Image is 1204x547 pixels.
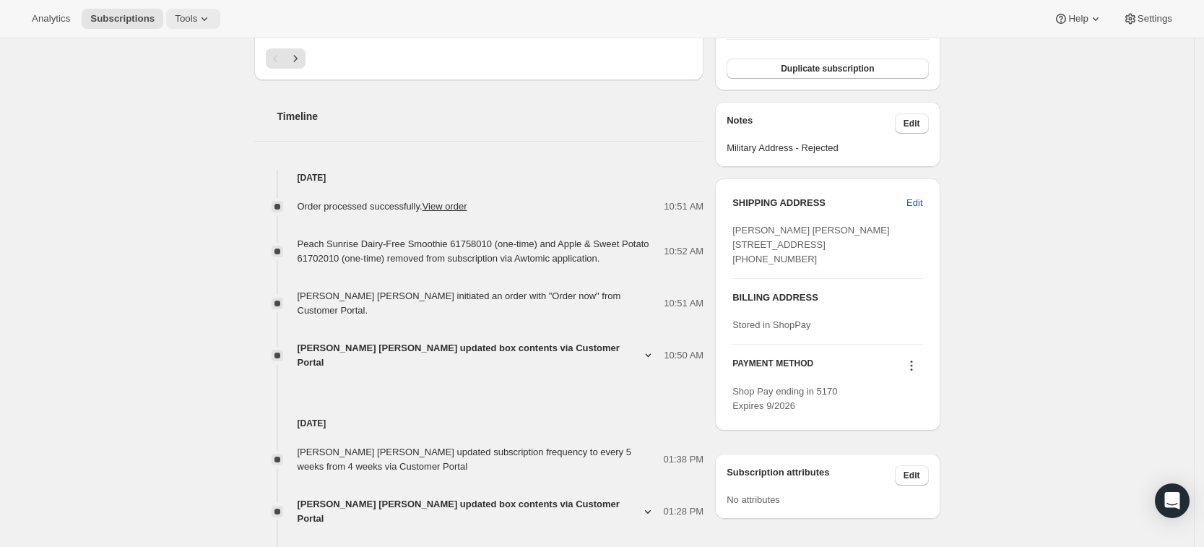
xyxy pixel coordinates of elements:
[904,118,920,129] span: Edit
[298,341,641,370] span: [PERSON_NAME] [PERSON_NAME] updated box contents via Customer Portal
[906,196,922,210] span: Edit
[285,48,306,69] button: Next
[298,497,655,526] button: [PERSON_NAME] [PERSON_NAME] updated box contents via Customer Portal
[1045,9,1111,29] button: Help
[727,113,895,134] h3: Notes
[664,296,703,311] span: 10:51 AM
[895,113,929,134] button: Edit
[298,290,621,316] span: [PERSON_NAME] [PERSON_NAME] initiated an order with "Order now" from Customer Portal.
[298,447,631,472] span: [PERSON_NAME] [PERSON_NAME] updated subscription frequency to every 5 weeks from 4 weeks via Cust...
[1155,483,1190,518] div: Open Intercom Messenger
[732,319,810,330] span: Stored in ShopPay
[82,9,163,29] button: Subscriptions
[732,358,813,377] h3: PAYMENT METHOD
[32,13,70,25] span: Analytics
[166,9,220,29] button: Tools
[664,348,703,363] span: 10:50 AM
[298,497,641,526] span: [PERSON_NAME] [PERSON_NAME] updated box contents via Customer Portal
[664,244,703,259] span: 10:52 AM
[23,9,79,29] button: Analytics
[664,452,704,467] span: 01:38 PM
[727,141,928,155] span: Military Address - Rejected
[90,13,155,25] span: Subscriptions
[298,238,649,264] span: Peach Sunrise Dairy-Free Smoothie 61758010 (one-time) and Apple & Sweet Potato 61702010 (one-time...
[664,199,703,214] span: 10:51 AM
[732,196,906,210] h3: SHIPPING ADDRESS
[254,171,704,185] h4: [DATE]
[898,191,931,215] button: Edit
[664,504,704,519] span: 01:28 PM
[277,109,704,124] h2: Timeline
[732,290,922,305] h3: BILLING ADDRESS
[727,494,780,505] span: No attributes
[895,465,929,486] button: Edit
[1068,13,1088,25] span: Help
[254,416,704,431] h4: [DATE]
[423,201,467,212] a: View order
[732,225,889,264] span: [PERSON_NAME] [PERSON_NAME] [STREET_ADDRESS] [PHONE_NUMBER]
[298,341,656,370] button: [PERSON_NAME] [PERSON_NAME] updated box contents via Customer Portal
[732,386,837,411] span: Shop Pay ending in 5170 Expires 9/2026
[1114,9,1181,29] button: Settings
[904,470,920,481] span: Edit
[1138,13,1172,25] span: Settings
[781,63,874,74] span: Duplicate subscription
[727,59,928,79] button: Duplicate subscription
[266,48,693,69] nav: Pagination
[727,465,895,486] h3: Subscription attributes
[175,13,197,25] span: Tools
[298,201,467,212] span: Order processed successfully.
